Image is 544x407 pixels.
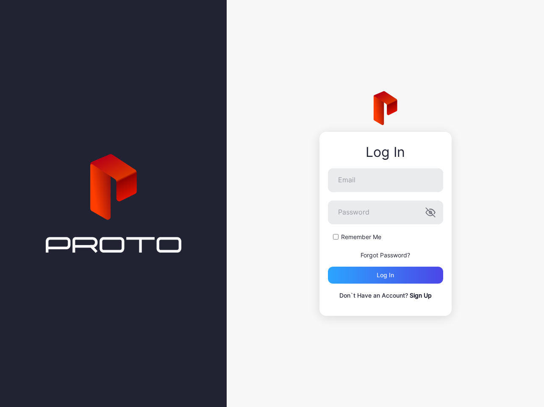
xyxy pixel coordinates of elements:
a: Forgot Password? [361,251,410,259]
p: Don`t Have an Account? [328,290,443,301]
button: Log in [328,267,443,284]
div: Log In [328,145,443,160]
input: Password [328,201,443,224]
button: Password [425,207,436,217]
a: Sign Up [410,292,432,299]
label: Remember Me [341,233,381,241]
input: Email [328,168,443,192]
div: Log in [377,272,394,279]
